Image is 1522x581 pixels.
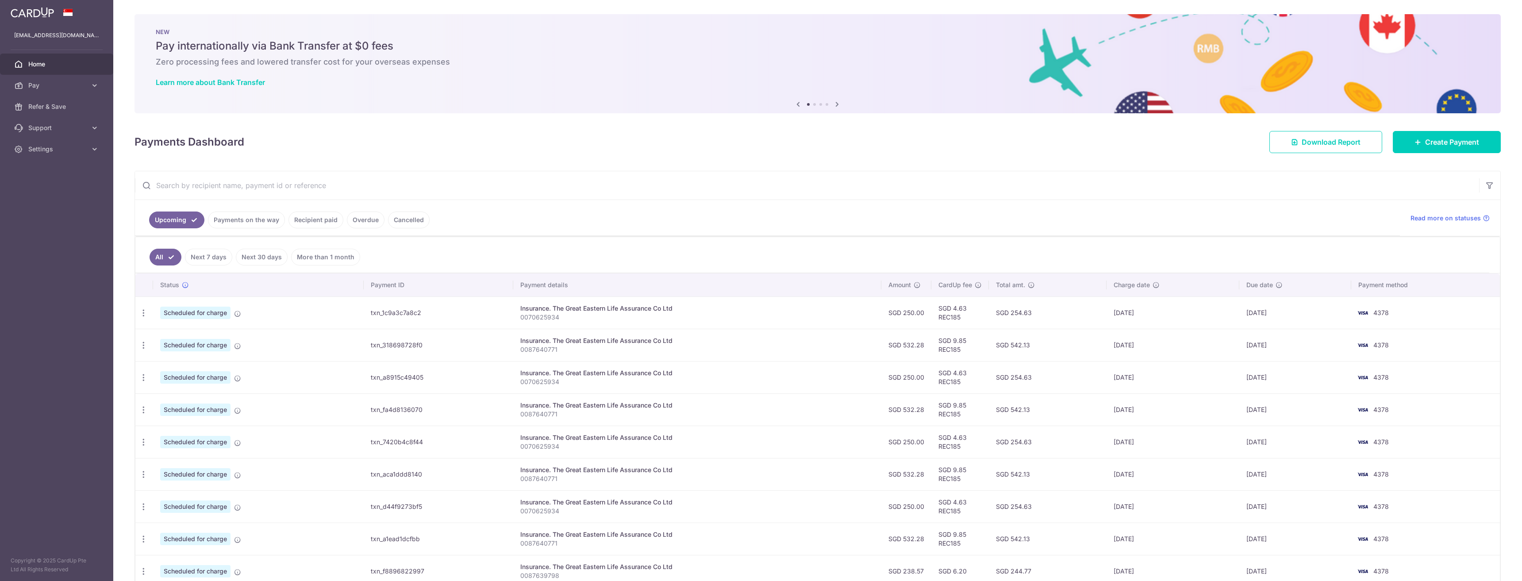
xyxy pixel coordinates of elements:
a: Overdue [347,212,384,228]
td: txn_a1ead1dcfbb [364,523,514,555]
span: Scheduled for charge [160,404,231,416]
a: All [150,249,181,265]
td: SGD 9.85 REC185 [931,329,989,361]
span: 4378 [1373,503,1389,510]
span: 4378 [1373,470,1389,478]
span: 4378 [1373,341,1389,349]
td: txn_318698728f0 [364,329,514,361]
span: Home [28,60,87,69]
span: Read more on statuses [1411,214,1481,223]
p: 0087640771 [520,410,874,419]
span: Status [160,281,179,289]
td: [DATE] [1107,296,1240,329]
img: Bank Card [1354,404,1372,415]
a: Download Report [1269,131,1382,153]
p: 0087640771 [520,474,874,483]
td: SGD 532.28 [881,329,931,361]
td: SGD 9.85 REC185 [931,458,989,490]
div: Insurance. The Great Eastern Life Assurance Co Ltd [520,498,874,507]
span: Total amt. [996,281,1025,289]
td: [DATE] [1107,523,1240,555]
input: Search by recipient name, payment id or reference [135,171,1479,200]
div: Insurance. The Great Eastern Life Assurance Co Ltd [520,530,874,539]
div: Insurance. The Great Eastern Life Assurance Co Ltd [520,401,874,410]
span: Scheduled for charge [160,500,231,513]
td: [DATE] [1107,393,1240,426]
td: SGD 250.00 [881,361,931,393]
img: Bank Card [1354,534,1372,544]
td: [DATE] [1107,458,1240,490]
td: SGD 4.63 REC185 [931,490,989,523]
a: Next 30 days [236,249,288,265]
td: SGD 9.85 REC185 [931,523,989,555]
div: Insurance. The Great Eastern Life Assurance Co Ltd [520,466,874,474]
span: Scheduled for charge [160,565,231,577]
td: txn_7420b4c8f44 [364,426,514,458]
span: 4378 [1373,535,1389,543]
td: [DATE] [1239,393,1351,426]
img: Bank transfer banner [135,14,1501,113]
td: SGD 542.13 [989,329,1106,361]
img: Bank Card [1354,340,1372,350]
th: Payment method [1351,273,1500,296]
td: [DATE] [1239,296,1351,329]
img: Bank Card [1354,308,1372,318]
p: 0087639798 [520,571,874,580]
span: Create Payment [1425,137,1479,147]
span: Scheduled for charge [160,307,231,319]
span: Scheduled for charge [160,436,231,448]
span: CardUp fee [938,281,972,289]
a: Payments on the way [208,212,285,228]
p: 0087640771 [520,539,874,548]
span: Scheduled for charge [160,371,231,384]
span: Support [28,123,87,132]
td: SGD 254.63 [989,296,1106,329]
a: Read more on statuses [1411,214,1490,223]
div: Insurance. The Great Eastern Life Assurance Co Ltd [520,433,874,442]
td: txn_aca1ddd8140 [364,458,514,490]
td: [DATE] [1107,329,1240,361]
td: SGD 250.00 [881,490,931,523]
td: SGD 4.63 REC185 [931,426,989,458]
p: 0070625934 [520,313,874,322]
td: [DATE] [1239,458,1351,490]
td: txn_fa4d8136070 [364,393,514,426]
td: [DATE] [1239,426,1351,458]
a: Cancelled [388,212,430,228]
td: [DATE] [1239,329,1351,361]
span: Scheduled for charge [160,533,231,545]
span: Charge date [1114,281,1150,289]
h6: Zero processing fees and lowered transfer cost for your overseas expenses [156,57,1480,67]
a: More than 1 month [291,249,360,265]
div: Insurance. The Great Eastern Life Assurance Co Ltd [520,369,874,377]
p: 0070625934 [520,442,874,451]
div: Insurance. The Great Eastern Life Assurance Co Ltd [520,562,874,571]
img: Bank Card [1354,437,1372,447]
span: 4378 [1373,567,1389,575]
h5: Pay internationally via Bank Transfer at $0 fees [156,39,1480,53]
span: Due date [1246,281,1273,289]
td: SGD 542.13 [989,458,1106,490]
span: Refer & Save [28,102,87,111]
span: Pay [28,81,87,90]
td: txn_a8915c49405 [364,361,514,393]
p: 0087640771 [520,345,874,354]
td: [DATE] [1107,361,1240,393]
a: Create Payment [1393,131,1501,153]
td: SGD 254.63 [989,490,1106,523]
span: Scheduled for charge [160,339,231,351]
td: SGD 254.63 [989,361,1106,393]
td: SGD 250.00 [881,296,931,329]
td: SGD 9.85 REC185 [931,393,989,426]
p: 0070625934 [520,507,874,516]
p: [EMAIL_ADDRESS][DOMAIN_NAME] [14,31,99,40]
td: [DATE] [1107,490,1240,523]
td: SGD 254.63 [989,426,1106,458]
p: 0070625934 [520,377,874,386]
td: SGD 542.13 [989,523,1106,555]
td: [DATE] [1239,361,1351,393]
td: SGD 532.28 [881,458,931,490]
td: SGD 532.28 [881,523,931,555]
span: Scheduled for charge [160,468,231,481]
span: 4378 [1373,309,1389,316]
